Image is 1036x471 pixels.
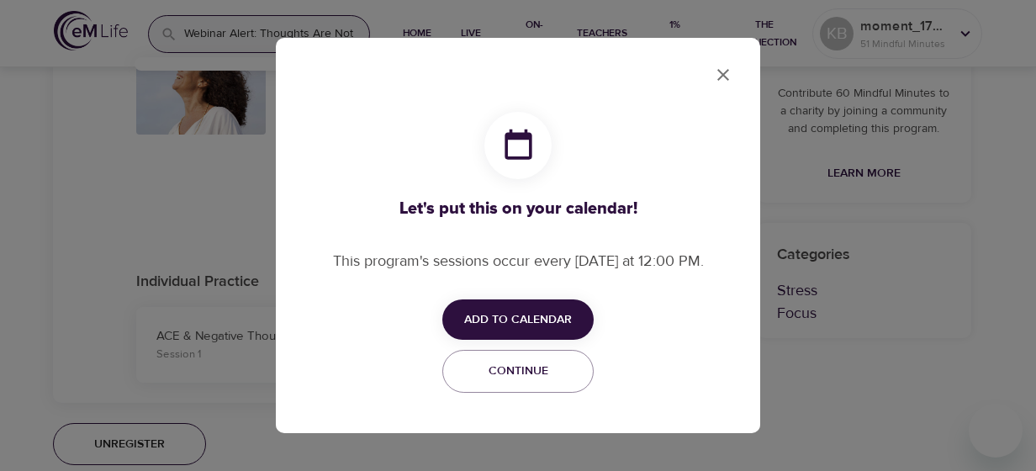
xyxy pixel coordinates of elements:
[453,361,583,382] span: Continue
[703,55,743,95] button: close
[442,350,594,393] button: Continue
[464,310,572,331] span: Add to Calendar
[333,250,704,273] p: This program's sessions occur every [DATE] at 12:00 PM.
[442,299,594,341] button: Add to Calendar
[333,199,704,219] h3: Let's put this on your calendar!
